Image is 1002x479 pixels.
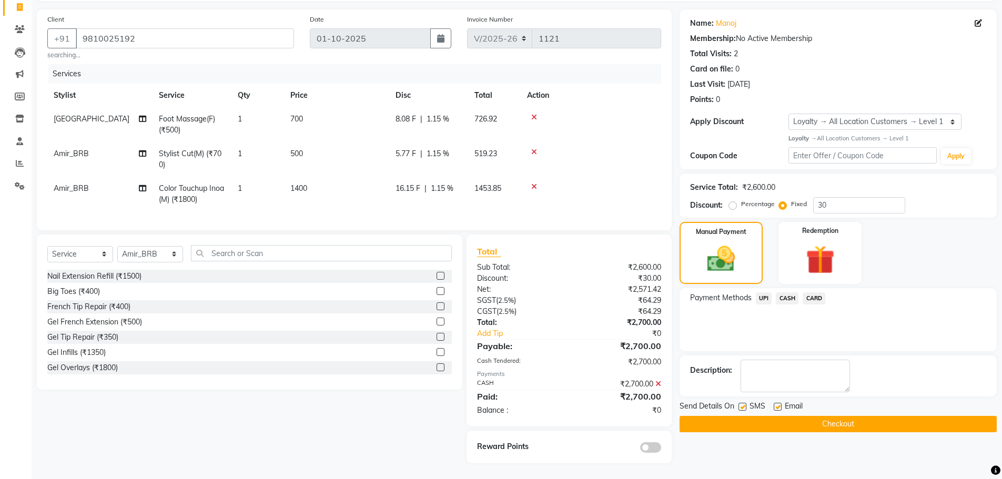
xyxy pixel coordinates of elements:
span: 1400 [290,184,307,193]
th: Stylist [47,84,153,107]
span: Stylist Cut(M) (₹700) [159,149,221,169]
span: CGST [477,307,497,316]
input: Enter Offer / Coupon Code [788,147,937,164]
label: Redemption [802,226,838,236]
div: 0 [716,94,720,105]
label: Fixed [791,199,807,209]
th: Price [284,84,389,107]
div: Gel Overlays (₹1800) [47,362,118,373]
div: Big Toes (₹400) [47,286,100,297]
span: [GEOGRAPHIC_DATA] [54,114,129,124]
label: Manual Payment [696,227,746,237]
div: Sub Total: [469,262,569,273]
th: Action [521,84,661,107]
span: | [424,183,427,194]
span: 2.5% [499,307,514,315]
img: _cash.svg [699,243,744,275]
small: searching... [47,50,294,60]
div: French Tip Repair (₹400) [47,301,130,312]
div: 0 [735,64,740,75]
label: Invoice Number [467,15,513,24]
th: Service [153,84,231,107]
div: Payments [477,370,661,379]
span: 700 [290,114,303,124]
a: Add Tip [469,328,585,339]
div: Gel Infills (₹1350) [47,347,106,358]
span: Amir_BRB [54,184,89,193]
div: ₹64.29 [569,295,669,306]
span: 500 [290,149,303,158]
div: ( ) [469,295,569,306]
div: Discount: [690,200,723,211]
div: Name: [690,18,714,29]
span: 1.15 % [427,114,449,125]
span: 1 [238,114,242,124]
div: No Active Membership [690,33,986,44]
div: Coupon Code [690,150,789,161]
div: Apply Discount [690,116,789,127]
span: UPI [756,292,772,304]
th: Total [468,84,521,107]
span: Amir_BRB [54,149,89,158]
span: 1.15 % [427,148,449,159]
span: 1.15 % [431,183,453,194]
span: 1453.85 [474,184,501,193]
div: Membership: [690,33,736,44]
span: CASH [776,292,798,304]
input: Search by Name/Mobile/Email/Code [76,28,294,48]
span: 2.5% [498,296,514,304]
th: Qty [231,84,284,107]
div: ₹0 [569,405,669,416]
span: Color Touchup Inoa(M) (₹1800) [159,184,224,204]
span: SGST [477,295,496,305]
div: ( ) [469,306,569,317]
span: Email [785,401,803,414]
div: ₹2,700.00 [569,340,669,352]
strong: Loyalty → [788,135,816,142]
span: 1 [238,184,242,193]
div: Paid: [469,390,569,403]
span: Total [477,246,501,257]
button: +91 [47,28,77,48]
div: Description: [690,365,732,376]
div: Payable: [469,340,569,352]
div: Service Total: [690,182,738,193]
span: 16.15 F [396,183,420,194]
th: Disc [389,84,468,107]
span: CARD [803,292,825,304]
div: Discount: [469,273,569,284]
span: 8.08 F [396,114,416,125]
div: ₹2,571.42 [569,284,669,295]
div: Net: [469,284,569,295]
input: Search or Scan [191,245,452,261]
div: ₹64.29 [569,306,669,317]
div: Gel Tip Repair (₹350) [47,332,118,343]
button: Checkout [680,416,997,432]
span: | [420,148,422,159]
span: Send Details On [680,401,734,414]
div: Points: [690,94,714,105]
div: Card on file: [690,64,733,75]
div: 2 [734,48,738,59]
span: Foot Massage(F) (₹500) [159,114,215,135]
div: Last Visit: [690,79,725,90]
div: [DATE] [727,79,750,90]
div: ₹2,600.00 [742,182,775,193]
div: ₹2,600.00 [569,262,669,273]
div: Services [48,64,669,84]
span: 519.23 [474,149,497,158]
div: Nail Extension Refill (₹1500) [47,271,141,282]
label: Percentage [741,199,775,209]
span: 1 [238,149,242,158]
div: Gel French Extension (₹500) [47,317,142,328]
div: Total: [469,317,569,328]
div: ₹2,700.00 [569,317,669,328]
div: All Location Customers → Level 1 [788,134,986,143]
div: Reward Points [469,441,569,453]
div: ₹2,700.00 [569,356,669,368]
div: ₹2,700.00 [569,379,669,390]
span: SMS [750,401,765,414]
a: Manoj [716,18,736,29]
label: Date [310,15,324,24]
div: ₹0 [586,328,669,339]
